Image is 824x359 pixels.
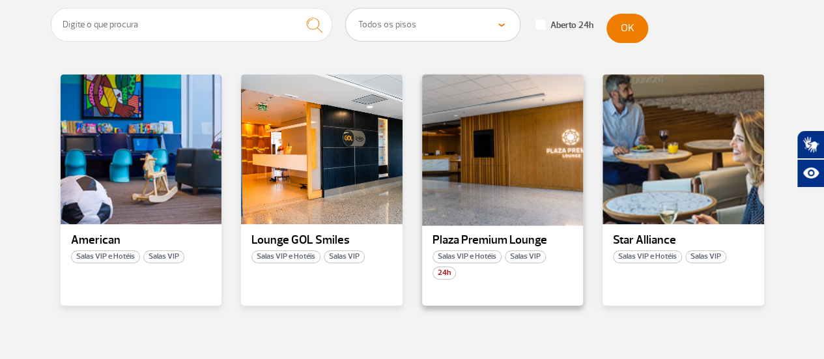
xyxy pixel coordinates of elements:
[51,8,333,42] input: Digite o que procura
[505,250,546,263] span: Salas VIP
[71,250,140,263] span: Salas VIP e Hotéis
[606,14,648,43] button: OK
[143,250,184,263] span: Salas VIP
[613,250,682,263] span: Salas VIP e Hotéis
[797,130,824,188] div: Plugin de acessibilidade da Hand Talk.
[797,130,824,159] button: Abrir tradutor de língua de sinais.
[251,250,320,263] span: Salas VIP e Hotéis
[433,234,573,247] p: Plaza Premium Lounge
[324,250,365,263] span: Salas VIP
[613,234,754,247] p: Star Alliance
[685,250,726,263] span: Salas VIP
[535,20,593,31] label: Aberto 24h
[71,234,212,247] p: American
[797,159,824,188] button: Abrir recursos assistivos.
[251,234,392,247] p: Lounge GOL Smiles
[433,266,456,280] span: 24h
[433,250,502,263] span: Salas VIP e Hotéis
